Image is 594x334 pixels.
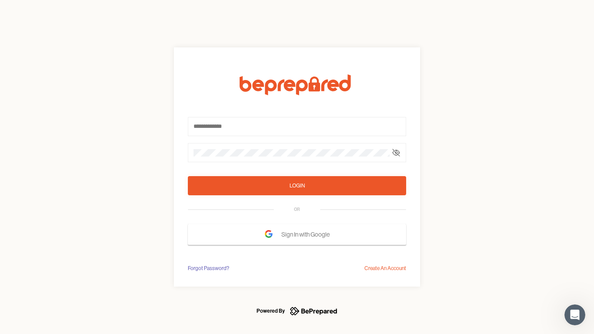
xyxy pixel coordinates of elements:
div: Forgot Password? [188,264,229,273]
iframe: Intercom live chat [564,304,585,325]
button: Sign In with Google [188,224,406,245]
div: Powered By [257,306,285,316]
button: Login [188,176,406,195]
div: Create An Account [364,264,406,273]
span: Sign In with Google [281,227,334,242]
div: OR [294,206,300,213]
div: Login [290,181,305,190]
